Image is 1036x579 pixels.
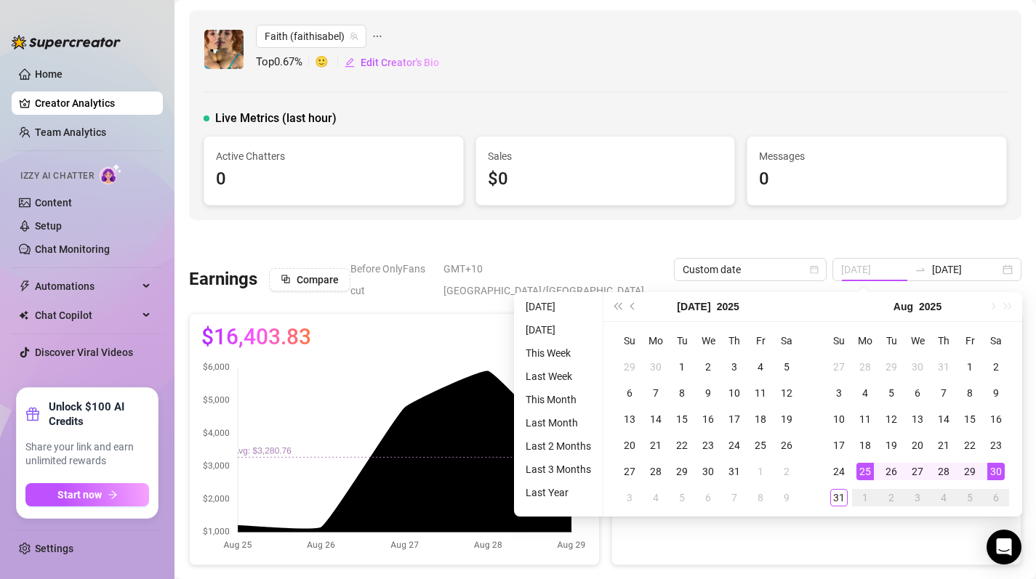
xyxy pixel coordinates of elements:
[669,485,695,511] td: 2025-08-05
[520,437,597,455] li: Last 2 Months
[904,485,931,511] td: 2025-09-03
[983,432,1009,458] td: 2025-08-23
[747,380,774,406] td: 2025-07-11
[747,432,774,458] td: 2025-07-25
[20,169,94,183] span: Izzy AI Chatter
[625,292,641,321] button: Previous month (PageUp)
[699,489,717,506] div: 6
[841,262,909,278] input: Start date
[643,432,669,458] td: 2025-07-21
[100,163,122,185] img: AI Chatter
[904,380,931,406] td: 2025-08-06
[909,358,926,376] div: 30
[826,485,852,511] td: 2025-08-31
[520,391,597,408] li: This Month
[344,51,440,74] button: Edit Creator's Bio
[25,407,40,421] span: gift
[35,347,133,358] a: Discover Viral Videos
[695,354,721,380] td: 2025-07-02
[878,458,904,485] td: 2025-08-26
[747,458,774,485] td: 2025-08-01
[931,458,957,485] td: 2025-08-28
[878,406,904,432] td: 2025-08-12
[759,148,995,164] span: Messages
[935,437,952,454] div: 21
[774,458,800,485] td: 2025-08-02
[852,380,878,406] td: 2025-08-04
[201,325,311,349] span: $16,403.83
[256,54,315,71] span: Top 0.67 %
[643,406,669,432] td: 2025-07-14
[909,489,926,506] div: 3
[878,485,904,511] td: 2025-09-02
[826,380,852,406] td: 2025-08-03
[699,358,717,376] div: 2
[643,328,669,354] th: Mo
[673,410,691,428] div: 15
[643,354,669,380] td: 2025-06-30
[752,384,769,402] div: 11
[987,437,1005,454] div: 23
[774,328,800,354] th: Sa
[935,489,952,506] div: 4
[752,358,769,376] div: 4
[726,489,743,506] div: 7
[856,384,874,402] div: 4
[721,406,747,432] td: 2025-07-17
[721,458,747,485] td: 2025-07-31
[699,437,717,454] div: 23
[935,358,952,376] div: 31
[957,380,983,406] td: 2025-08-08
[673,463,691,480] div: 29
[957,354,983,380] td: 2025-08-01
[778,437,795,454] div: 26
[826,406,852,432] td: 2025-08-10
[883,410,900,428] div: 12
[852,485,878,511] td: 2025-09-01
[643,458,669,485] td: 2025-07-28
[931,406,957,432] td: 2025-08-14
[215,110,337,127] span: Live Metrics (last hour)
[957,432,983,458] td: 2025-08-22
[957,328,983,354] th: Fr
[983,485,1009,511] td: 2025-09-06
[856,410,874,428] div: 11
[647,463,664,480] div: 28
[617,406,643,432] td: 2025-07-13
[345,57,355,68] span: edit
[372,25,382,48] span: ellipsis
[932,262,1000,278] input: End date
[983,406,1009,432] td: 2025-08-16
[617,380,643,406] td: 2025-07-06
[647,410,664,428] div: 14
[883,437,900,454] div: 19
[883,489,900,506] div: 2
[12,35,121,49] img: logo-BBDzfeDw.svg
[856,358,874,376] div: 28
[852,406,878,432] td: 2025-08-11
[520,344,597,362] li: This Week
[350,32,358,41] span: team
[904,432,931,458] td: 2025-08-20
[856,489,874,506] div: 1
[774,380,800,406] td: 2025-07-12
[265,25,358,47] span: Faith (faithisabel)
[281,274,291,284] span: block
[721,354,747,380] td: 2025-07-03
[35,543,73,554] a: Settings
[647,384,664,402] div: 7
[19,280,31,292] span: thunderbolt
[297,274,339,286] span: Compare
[852,328,878,354] th: Mo
[315,54,344,71] span: 🙂
[856,437,874,454] div: 18
[957,485,983,511] td: 2025-09-05
[919,292,941,321] button: Choose a year
[778,358,795,376] div: 5
[216,166,451,193] div: 0
[747,328,774,354] th: Fr
[987,489,1005,506] div: 6
[852,458,878,485] td: 2025-08-25
[35,275,138,298] span: Automations
[699,410,717,428] div: 16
